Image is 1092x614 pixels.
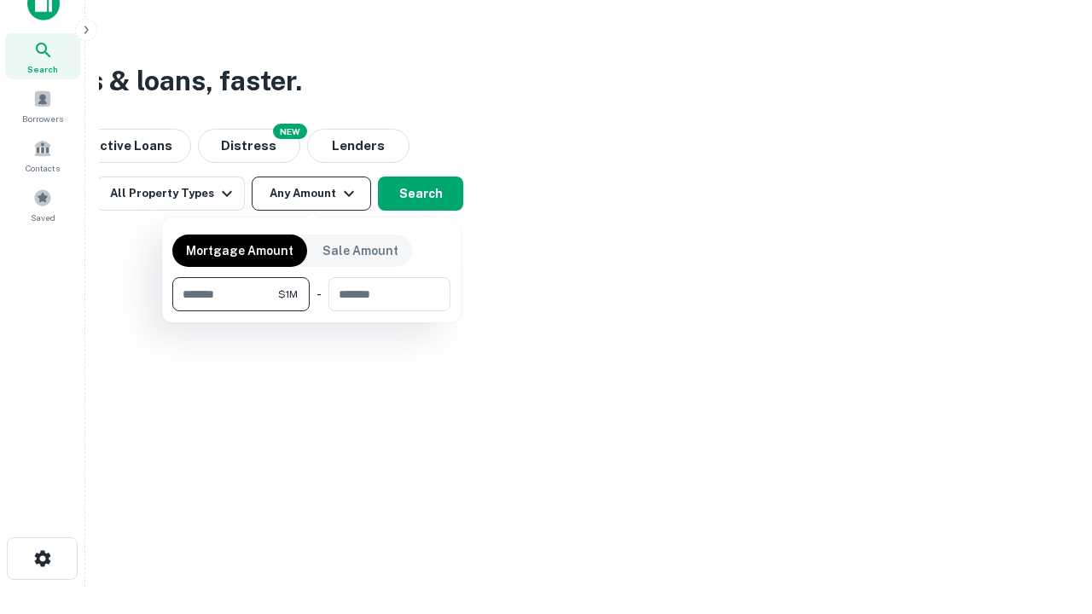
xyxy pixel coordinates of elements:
p: Mortgage Amount [186,241,293,260]
iframe: Chat Widget [1007,478,1092,559]
span: $1M [278,287,298,302]
p: Sale Amount [322,241,398,260]
div: - [317,277,322,311]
